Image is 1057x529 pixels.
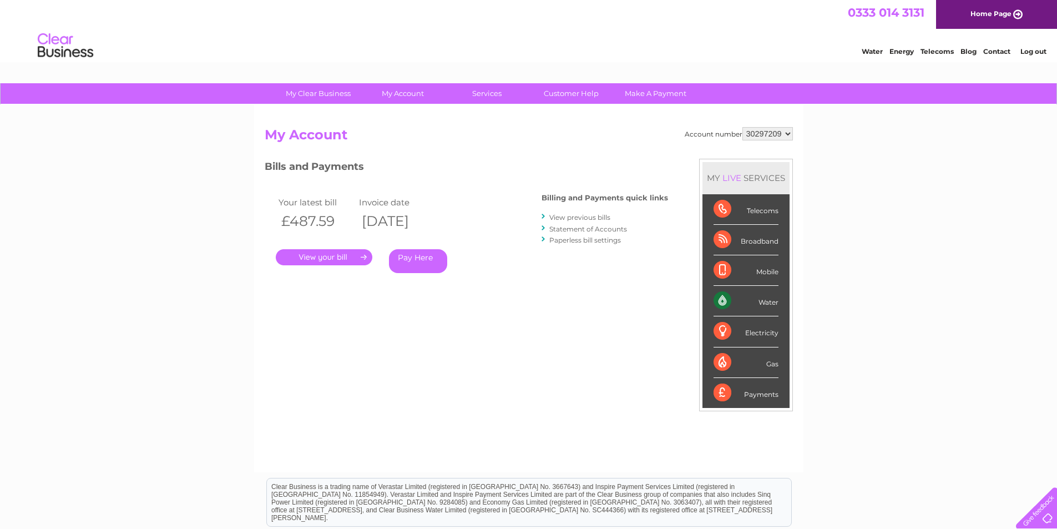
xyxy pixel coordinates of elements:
[862,47,883,56] a: Water
[356,210,437,233] th: [DATE]
[702,162,790,194] div: MY SERVICES
[441,83,533,104] a: Services
[276,195,356,210] td: Your latest bill
[356,195,437,210] td: Invoice date
[685,127,793,140] div: Account number
[960,47,977,56] a: Blog
[714,378,778,408] div: Payments
[276,210,356,233] th: £487.59
[714,286,778,316] div: Water
[272,83,364,104] a: My Clear Business
[714,225,778,255] div: Broadband
[525,83,617,104] a: Customer Help
[265,159,668,178] h3: Bills and Payments
[549,225,627,233] a: Statement of Accounts
[549,213,610,221] a: View previous bills
[714,347,778,378] div: Gas
[889,47,914,56] a: Energy
[983,47,1010,56] a: Contact
[37,29,94,63] img: logo.png
[714,194,778,225] div: Telecoms
[720,173,744,183] div: LIVE
[1020,47,1046,56] a: Log out
[549,236,621,244] a: Paperless bill settings
[265,127,793,148] h2: My Account
[389,249,447,273] a: Pay Here
[276,249,372,265] a: .
[267,6,791,54] div: Clear Business is a trading name of Verastar Limited (registered in [GEOGRAPHIC_DATA] No. 3667643...
[610,83,701,104] a: Make A Payment
[542,194,668,202] h4: Billing and Payments quick links
[921,47,954,56] a: Telecoms
[848,6,924,19] a: 0333 014 3131
[714,255,778,286] div: Mobile
[714,316,778,347] div: Electricity
[357,83,448,104] a: My Account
